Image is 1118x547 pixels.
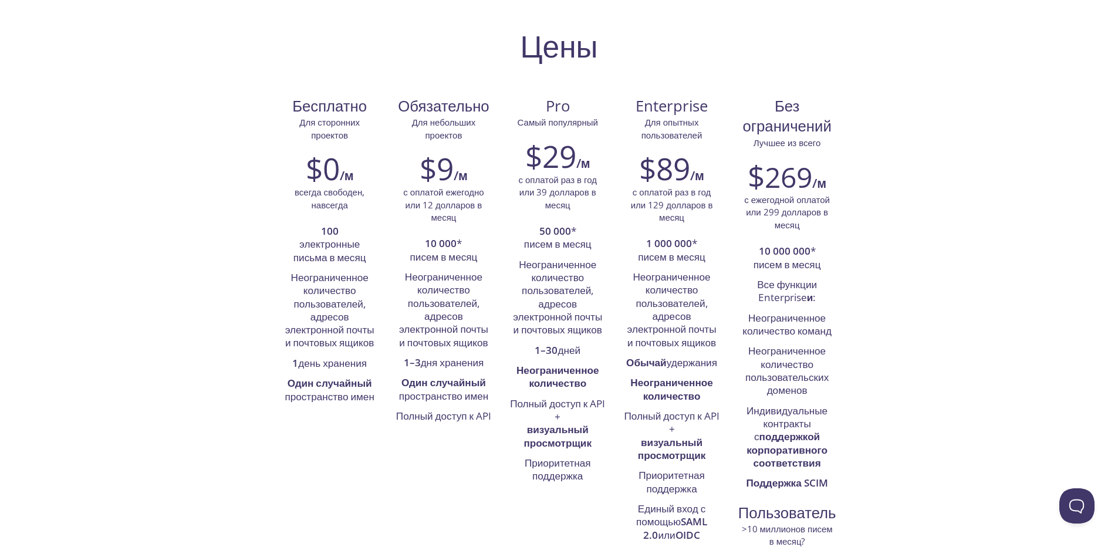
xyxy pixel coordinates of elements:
li: электронные письма в месяц [282,222,378,268]
p: с ежегодной оплатой или 299 долларов в месяц [738,194,837,231]
li: * писем в месяц [396,234,492,268]
li: Неограниченное количество пользователей, адресов электронной почты и почтовых ящиков [396,268,492,353]
p: с оплатой ежегодно или 12 долларов в месяц [396,186,492,224]
span: Для небольших проектов [412,116,476,140]
strong: 1–30 [535,343,558,357]
span: 269 [765,158,812,196]
p: всегда свободен, навсегда [295,186,364,211]
li: Индивидуальные контракты с [738,401,837,474]
li: * писем в месяц [509,222,606,255]
strong: поддержкой корпоративного соответствия [747,430,827,470]
h6: /м [812,173,826,193]
iframe: Помогите Скаут Бикон — откройте [1059,488,1095,524]
h6: /м [576,153,590,173]
h1: Цены [521,28,598,63]
li: Полный доступ к API + [623,407,720,466]
strong: Неограниченное количество [630,376,712,402]
strong: визуальный просмотрщик [638,435,705,462]
li: Приоритетная поддержка [623,466,720,499]
li: Полный доступ к API [396,407,492,427]
p: с оплатой раз в год или 129 долларов в месяц [623,186,720,224]
li: пространство имен [282,374,378,407]
strong: 100 [321,224,339,238]
h2: $ [748,158,812,194]
span: Лучшее из всего [754,137,820,148]
h2: $0 [306,151,340,186]
h6: /м [340,166,354,185]
li: Единый вход с помощью или [623,499,720,546]
strong: и [807,291,813,304]
p: с оплатой раз в год или 39 долларов в месяц [509,174,606,211]
li: Неограниченное количество пользовательских доменов [738,342,837,401]
li: Приоритетная поддержка [509,454,606,487]
strong: визуальный просмотрщик [524,423,592,449]
strong: 1 000 000 [646,237,692,250]
li: дня хранения [396,353,492,373]
h2: $29 [525,139,576,174]
span: Для сторонних проектов [299,116,360,140]
li: Неограниченное количество пользователей, адресов электронной почты и почтовых ящиков [623,268,720,353]
strong: 1 [292,356,298,370]
li: удержания [623,353,720,373]
li: пространство имен [396,373,492,407]
strong: 1–3 [404,356,421,369]
h6: /м [454,166,468,185]
h6: /м [690,166,704,185]
strong: SAML 2.0 [643,515,707,541]
strong: Поддержка SCIM [746,476,827,489]
li: дней [509,341,606,361]
span: Самый популярный [518,116,598,128]
strong: 50 000 [539,224,571,238]
strong: OIDC [675,528,700,542]
h2: $89 [639,151,690,186]
li: Полный доступ к API + [509,394,606,454]
li: * писем в месяц [623,234,720,268]
strong: 10 000 [425,237,457,250]
span: > 10 миллионов писем в месяц? [742,523,833,547]
span: Бесплатно [282,96,377,116]
li: Неограниченное количество пользователей, адресов электронной почты и почтовых ящиков [509,255,606,341]
span: Pro [510,96,605,116]
span: Пользователь [738,503,836,523]
strong: Один случайный [401,376,486,389]
span: Без ограничений [742,96,831,136]
strong: Неограниченное количество [516,363,599,390]
strong: Один случайный [288,376,372,390]
li: день хранения [282,354,378,374]
strong: 10 000 000 [759,244,810,258]
li: Все функции Enterprise : [738,275,837,309]
li: Неограниченное количество команд [738,309,837,342]
span: Enterprise [624,96,719,116]
li: Неограниченное количество пользователей, адресов электронной почты и почтовых ящиков [282,268,378,354]
span: Обязательно [396,96,491,116]
h2: $9 [420,151,454,186]
strong: Обычай [626,356,667,369]
li: * писем в месяц [738,242,837,275]
span: Для опытных пользователей [641,116,702,140]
